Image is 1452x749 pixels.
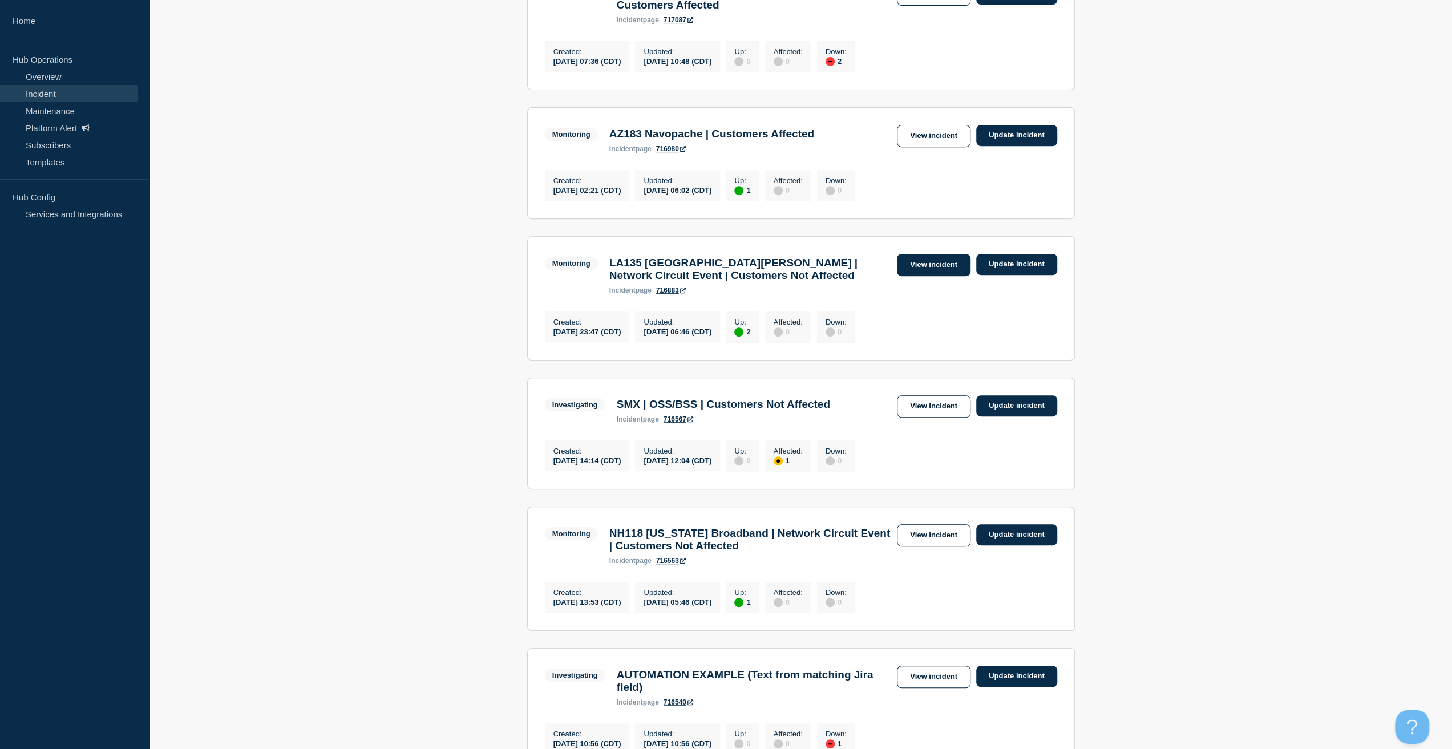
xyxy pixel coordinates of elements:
p: Updated : [644,588,711,597]
p: Updated : [644,318,711,326]
p: Down : [826,447,847,455]
p: page [609,145,652,153]
p: Up : [734,588,750,597]
span: Investigating [545,669,605,682]
p: Created : [553,447,621,455]
div: affected [774,456,783,465]
div: down [826,739,835,748]
div: 0 [774,56,803,66]
span: incident [617,16,643,24]
a: 717087 [664,16,693,24]
span: incident [609,286,636,294]
div: 0 [774,597,803,607]
p: Affected : [774,176,803,185]
h3: SMX | OSS/BSS | Customers Not Affected [617,398,830,411]
div: [DATE] 23:47 (CDT) [553,326,621,336]
a: View incident [897,254,970,276]
div: 0 [774,185,803,195]
div: 0 [774,738,803,748]
a: View incident [897,395,970,418]
div: disabled [734,739,743,748]
p: Down : [826,47,847,56]
p: page [617,698,659,706]
div: disabled [734,57,743,66]
div: up [734,186,743,195]
div: disabled [774,739,783,748]
div: [DATE] 02:21 (CDT) [553,185,621,195]
p: Up : [734,318,750,326]
div: disabled [826,456,835,465]
a: View incident [897,524,970,546]
p: Up : [734,47,750,56]
p: Up : [734,730,750,738]
a: Update incident [976,524,1057,545]
span: incident [609,557,636,565]
p: Created : [553,176,621,185]
div: [DATE] 14:14 (CDT) [553,455,621,465]
h3: NH118 [US_STATE] Broadband | Network Circuit Event | Customers Not Affected [609,527,891,552]
p: Updated : [644,730,711,738]
div: 0 [826,597,847,607]
a: Update incident [976,125,1057,146]
span: Investigating [545,398,605,411]
iframe: Help Scout Beacon - Open [1395,710,1429,744]
div: 1 [774,455,803,465]
div: 0 [774,326,803,337]
p: page [609,557,652,565]
div: [DATE] 13:53 (CDT) [553,597,621,606]
div: 1 [826,738,847,748]
a: Update incident [976,395,1057,416]
div: 2 [826,56,847,66]
a: View incident [897,125,970,147]
div: 1 [734,597,750,607]
p: page [617,16,659,24]
p: Affected : [774,588,803,597]
div: [DATE] 06:02 (CDT) [644,185,711,195]
div: disabled [826,598,835,607]
div: 0 [734,455,750,465]
a: 716883 [656,286,686,294]
div: disabled [734,456,743,465]
p: page [617,415,659,423]
a: 716567 [664,415,693,423]
div: disabled [774,57,783,66]
span: Monitoring [545,527,598,540]
p: Affected : [774,318,803,326]
span: incident [617,698,643,706]
p: Updated : [644,176,711,185]
div: [DATE] 10:48 (CDT) [644,56,711,66]
div: 0 [734,738,750,748]
p: Down : [826,318,847,326]
p: Updated : [644,47,711,56]
p: Created : [553,47,621,56]
div: disabled [774,598,783,607]
p: Affected : [774,47,803,56]
p: Down : [826,588,847,597]
div: disabled [826,327,835,337]
span: Monitoring [545,128,598,141]
span: incident [609,145,636,153]
p: Updated : [644,447,711,455]
div: disabled [774,327,783,337]
div: 0 [734,56,750,66]
span: Monitoring [545,257,598,270]
p: Up : [734,176,750,185]
h3: AUTOMATION EXAMPLE (Text from matching Jira field) [617,669,891,694]
a: 716563 [656,557,686,565]
div: [DATE] 10:56 (CDT) [553,738,621,748]
div: disabled [826,186,835,195]
div: up [734,598,743,607]
div: [DATE] 07:36 (CDT) [553,56,621,66]
div: 0 [826,326,847,337]
div: 2 [734,326,750,337]
p: Created : [553,588,621,597]
div: 1 [734,185,750,195]
div: [DATE] 05:46 (CDT) [644,597,711,606]
p: Created : [553,318,621,326]
div: 0 [826,185,847,195]
p: Affected : [774,447,803,455]
a: View incident [897,666,970,688]
p: Down : [826,176,847,185]
a: 716540 [664,698,693,706]
div: [DATE] 10:56 (CDT) [644,738,711,748]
